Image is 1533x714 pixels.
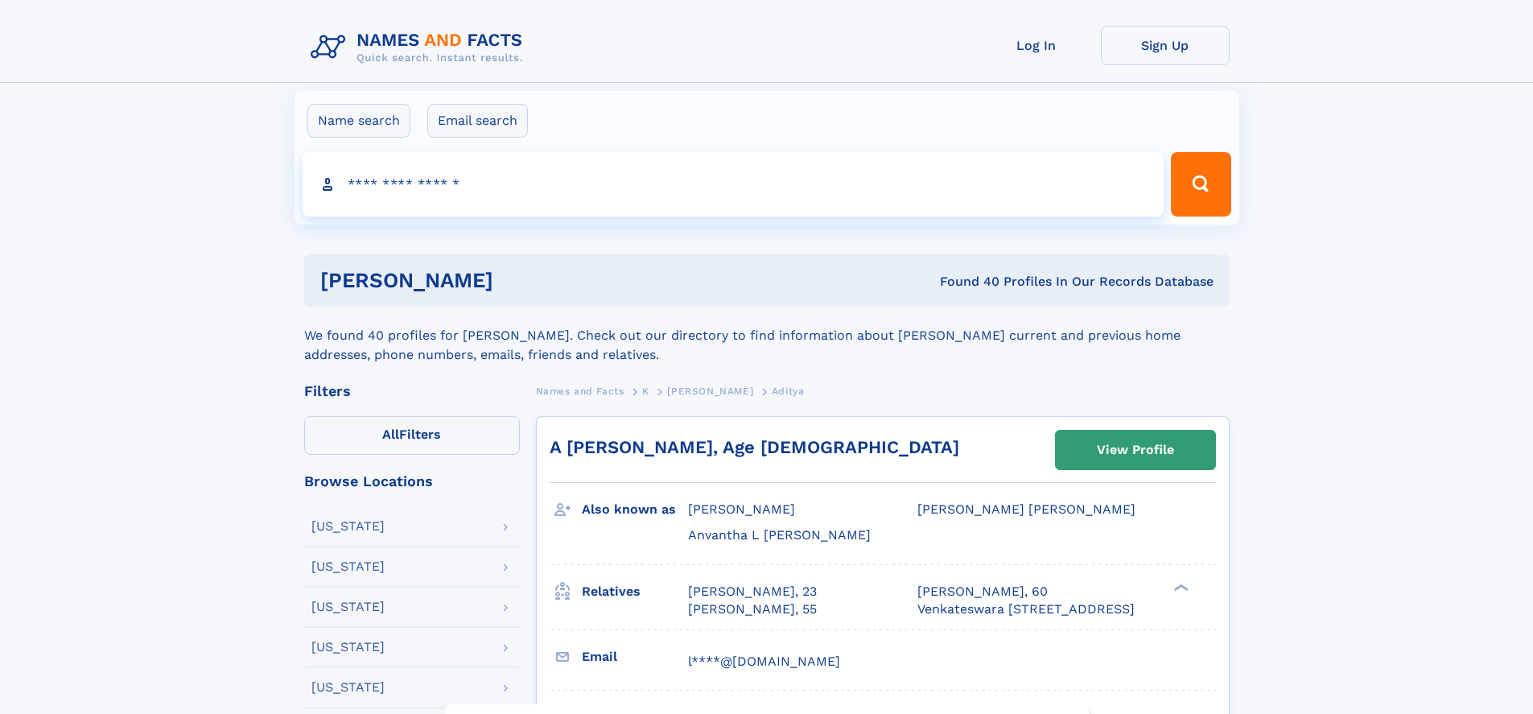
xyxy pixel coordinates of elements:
a: View Profile [1056,431,1215,469]
h1: [PERSON_NAME] [320,270,717,291]
span: [PERSON_NAME] [667,386,753,397]
a: Names and Facts [536,381,624,401]
a: A [PERSON_NAME], Age [DEMOGRAPHIC_DATA] [550,437,959,457]
a: Log In [972,26,1101,65]
h3: Relatives [582,578,688,605]
a: Sign Up [1101,26,1230,65]
button: Search Button [1171,152,1230,217]
span: All [382,427,399,442]
label: Name search [307,104,410,138]
a: [PERSON_NAME], 55 [688,601,817,618]
div: Found 40 Profiles In Our Records Database [716,273,1214,291]
div: Browse Locations [304,474,520,489]
div: We found 40 profiles for [PERSON_NAME]. Check out our directory to find information about [PERSON... [304,307,1230,365]
span: K [642,386,649,397]
a: K [642,381,649,401]
div: [US_STATE] [311,641,385,654]
img: Logo Names and Facts [304,26,536,69]
div: [US_STATE] [311,520,385,533]
div: Filters [304,384,520,398]
span: [PERSON_NAME] [PERSON_NAME] [917,501,1135,517]
a: [PERSON_NAME] [667,381,753,401]
a: [PERSON_NAME], 60 [917,583,1048,601]
a: [PERSON_NAME], 23 [688,583,817,601]
span: Aditya [772,386,805,397]
h3: Also known as [582,496,688,523]
label: Filters [304,416,520,455]
div: [US_STATE] [311,681,385,694]
span: Anvantha L [PERSON_NAME] [688,527,871,543]
div: View Profile [1097,431,1174,468]
div: ❯ [1170,582,1189,592]
span: [PERSON_NAME] [688,501,795,517]
input: search input [303,152,1164,217]
a: Venkateswara [STREET_ADDRESS] [917,601,1135,618]
div: [US_STATE] [311,560,385,573]
h3: Email [582,643,688,671]
label: Email search [427,104,528,138]
div: [US_STATE] [311,601,385,613]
